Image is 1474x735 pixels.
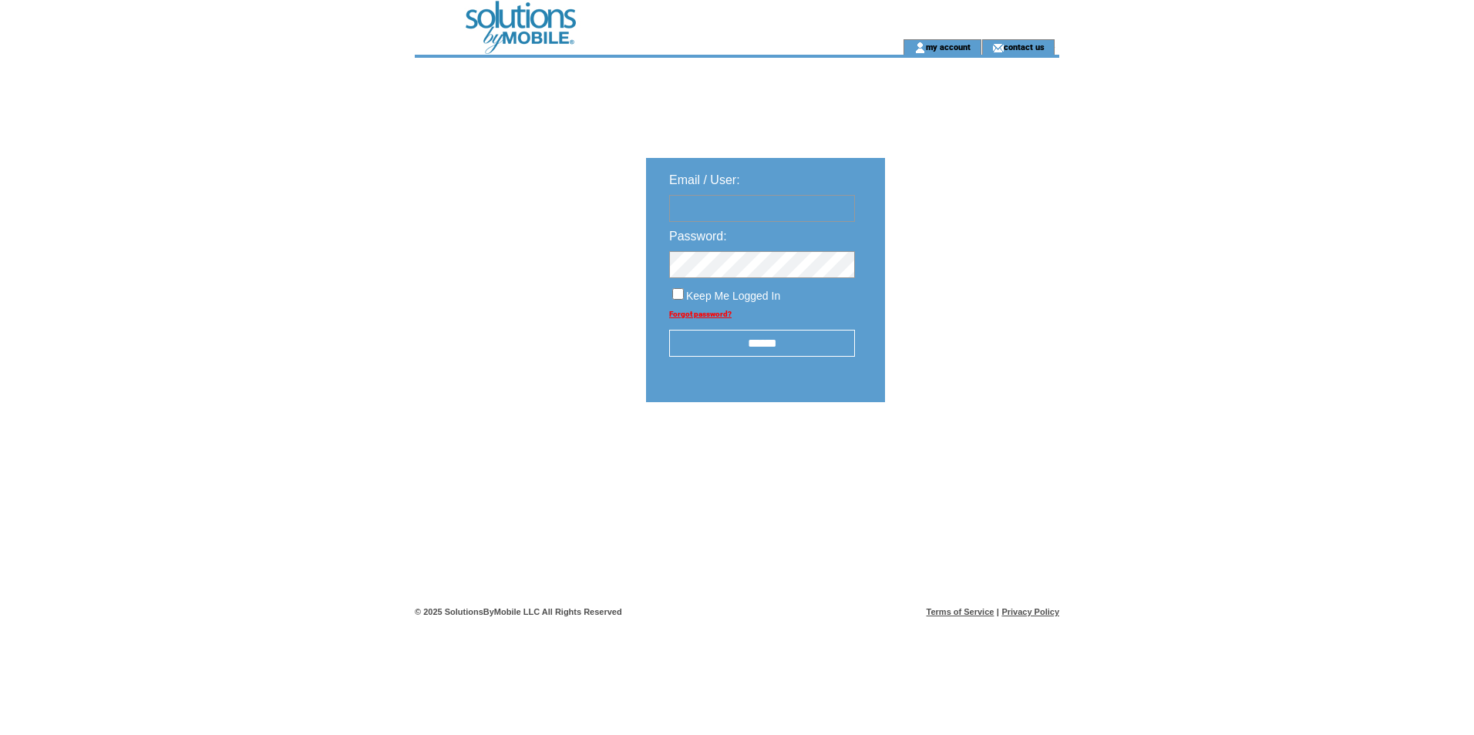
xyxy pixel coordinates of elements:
[930,441,1007,460] img: transparent.png
[686,290,780,302] span: Keep Me Logged In
[997,607,999,616] span: |
[914,42,926,54] img: account_icon.gif
[992,42,1004,54] img: contact_us_icon.gif
[669,230,727,243] span: Password:
[1001,607,1059,616] a: Privacy Policy
[927,607,994,616] a: Terms of Service
[1004,42,1045,52] a: contact us
[926,42,971,52] a: my account
[415,607,622,616] span: © 2025 SolutionsByMobile LLC All Rights Reserved
[669,310,732,318] a: Forgot password?
[669,173,740,186] span: Email / User:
